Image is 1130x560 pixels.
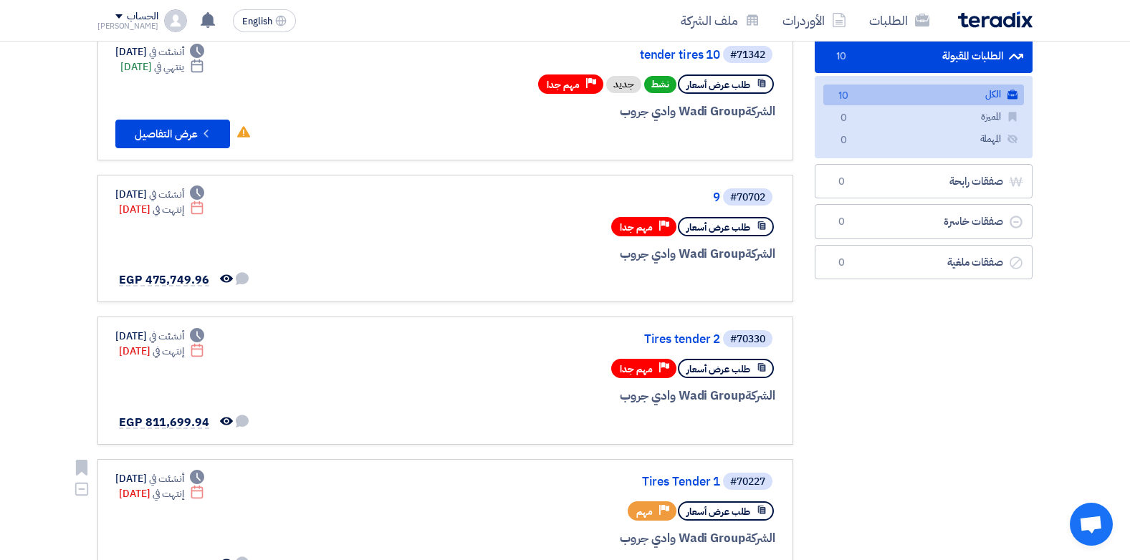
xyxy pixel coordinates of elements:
div: جديد [606,76,641,93]
div: [DATE] [119,344,204,359]
div: [DATE] [120,59,204,74]
span: الشركة [745,245,776,263]
img: profile_test.png [164,9,187,32]
span: أنشئت في [149,329,183,344]
span: الشركة [745,529,776,547]
span: طلب عرض أسعار [686,505,750,518]
span: 10 [835,89,852,104]
span: مهم جدا [620,362,653,376]
button: English [233,9,296,32]
a: ملف الشركة [669,4,771,37]
span: EGP 811,699.94 [119,414,209,431]
span: طلب عرض أسعار [686,221,750,234]
span: مهم [636,505,653,518]
div: [DATE] [115,329,204,344]
span: نشط [644,76,676,93]
span: مهم جدا [547,78,580,92]
a: صفقات خاسرة0 [815,204,1033,239]
span: الشركة [745,102,776,120]
span: 10 [833,49,850,64]
span: أنشئت في [149,187,183,202]
span: 0 [833,175,850,189]
a: صفقات ملغية0 [815,245,1033,280]
span: أنشئت في [149,44,183,59]
div: #71342 [730,50,765,60]
a: صفقات رابحة0 [815,164,1033,199]
a: 9 [434,191,720,204]
a: الكل [823,85,1024,105]
span: ينتهي في [154,59,183,74]
div: Wadi Group وادي جروب [431,529,775,548]
div: #70702 [730,193,765,203]
span: إنتهت في [153,486,183,501]
div: الحساب [127,11,158,23]
div: Open chat [1070,503,1113,546]
div: Wadi Group وادي جروب [431,387,775,405]
a: Tires tender 2 [434,333,720,346]
div: [DATE] [119,202,204,217]
span: طلب عرض أسعار [686,362,750,376]
span: مهم جدا [620,221,653,234]
button: عرض التفاصيل [115,120,230,148]
div: [DATE] [115,187,204,202]
span: إنتهت في [153,344,183,359]
div: Wadi Group وادي جروب [431,245,775,264]
div: [DATE] [115,44,204,59]
span: أنشئت في [149,471,183,486]
span: EGP 475,749.96 [119,271,209,289]
a: المهملة [823,129,1024,150]
span: 0 [835,133,852,148]
img: Teradix logo [958,11,1033,28]
span: الشركة [745,387,776,405]
span: 0 [835,111,852,126]
span: 0 [833,215,850,229]
div: #70330 [730,334,765,344]
a: الأوردرات [771,4,858,37]
span: English [242,16,272,26]
div: #70227 [730,477,765,487]
a: tender tires 10 [434,49,720,62]
span: إنتهت في [153,202,183,217]
a: Tires Tender 1 [434,475,720,488]
a: الطلبات [858,4,941,37]
span: طلب عرض أسعار [686,78,750,92]
div: [PERSON_NAME] [97,22,158,30]
div: Wadi Group وادي جروب [431,102,775,121]
div: [DATE] [119,486,204,501]
a: الطلبات المقبولة10 [815,39,1033,74]
a: المميزة [823,107,1024,127]
div: [DATE] [115,471,204,486]
span: 0 [833,256,850,270]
